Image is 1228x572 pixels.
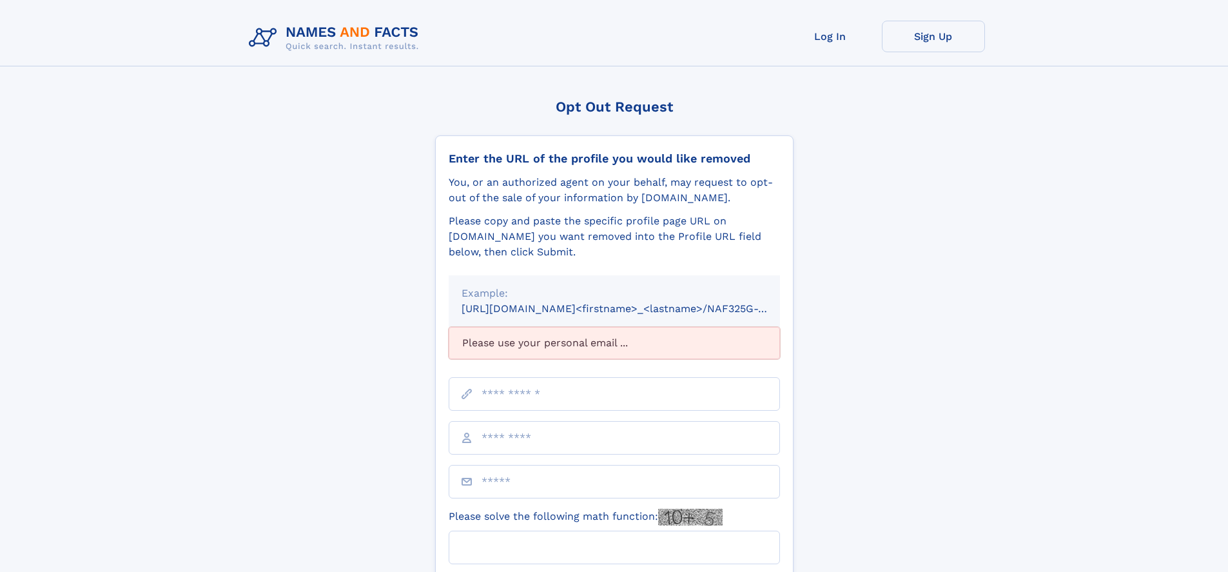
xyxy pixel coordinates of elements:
a: Sign Up [882,21,985,52]
div: Please copy and paste the specific profile page URL on [DOMAIN_NAME] you want removed into the Pr... [449,213,780,260]
small: [URL][DOMAIN_NAME]<firstname>_<lastname>/NAF325G-xxxxxxxx [462,302,804,315]
div: Please use your personal email ... [449,327,780,359]
img: Logo Names and Facts [244,21,429,55]
div: Example: [462,286,767,301]
div: You, or an authorized agent on your behalf, may request to opt-out of the sale of your informatio... [449,175,780,206]
div: Opt Out Request [435,99,794,115]
a: Log In [779,21,882,52]
label: Please solve the following math function: [449,509,723,526]
div: Enter the URL of the profile you would like removed [449,152,780,166]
